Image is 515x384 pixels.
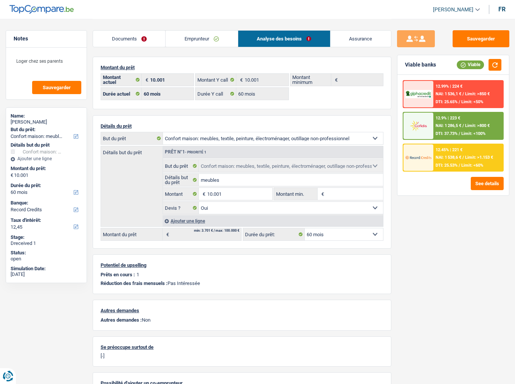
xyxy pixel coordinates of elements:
[331,74,340,86] span: €
[436,163,458,168] span: DTI: 25.53%
[101,146,163,155] label: Détails but du prêt
[11,217,81,223] label: Taux d'intérêt:
[163,160,199,172] label: But du prêt
[243,228,305,240] label: Durée du prêt:
[93,31,165,47] a: Documents
[11,172,13,178] span: €
[163,215,383,226] div: Ajouter une ligne
[32,81,81,94] button: Sauvegarder
[11,119,82,125] div: [PERSON_NAME]
[238,31,330,47] a: Analyse des besoins
[142,74,150,86] span: €
[101,353,383,359] p: [-]
[436,123,461,128] span: NAI: 1 286,5 €
[11,113,82,119] div: Name:
[11,156,82,161] div: Ajouter une ligne
[163,150,208,155] div: Prêt n°1
[436,147,462,152] div: 12.45% | 221 €
[163,228,171,240] span: €
[101,344,383,350] p: Se préoccupe surtout de
[101,132,163,144] label: But du prêt
[11,200,81,206] label: Banque:
[101,88,142,100] label: Durée actuel
[457,60,484,69] div: Viable
[101,272,135,277] p: Prêts en cours :
[11,234,82,240] div: Stage:
[137,272,139,277] p: 1
[461,163,483,168] span: Limit: <60%
[11,127,81,133] label: But du prêt:
[459,131,460,136] span: /
[318,188,326,200] span: €
[101,317,383,323] p: Non
[405,151,431,164] img: Record Credits
[427,3,480,16] a: [PERSON_NAME]
[436,131,458,136] span: DTI: 37.73%
[465,155,493,160] span: Limit: >1.153 €
[194,229,239,232] div: min: 3.701 € / max: 100.000 €
[11,271,82,277] div: [DATE]
[236,74,245,86] span: €
[101,228,163,240] label: Montant du prêt
[101,262,383,268] p: Potentiel de upselling
[43,85,71,90] span: Sauvegarder
[11,240,82,246] div: Dreceived 1
[101,280,168,286] span: Réduction des frais mensuels :
[11,142,82,148] div: Détails but du prêt
[465,123,490,128] span: Limit: >800 €
[101,317,142,323] span: Autres demandes :
[461,131,486,136] span: Limit: <100%
[195,74,236,86] label: Montant Y call
[436,155,461,160] span: NAI: 1 538,6 €
[11,183,81,189] label: Durée du prêt:
[163,174,199,186] label: Détails but du prêt
[462,155,464,160] span: /
[101,65,383,70] p: Montant du prêt
[274,188,318,200] label: Montant min.
[163,188,199,200] label: Montant
[498,6,506,13] div: fr
[405,62,436,68] div: Viable banks
[101,74,142,86] label: Montant actuel
[11,266,82,272] div: Simulation Date:
[14,36,79,42] h5: Notes
[405,119,431,132] img: Cofidis
[465,91,490,96] span: Limit: >850 €
[462,91,464,96] span: /
[185,150,206,154] span: - Priorité 1
[405,90,431,98] img: AlphaCredit
[453,30,509,47] button: Sauvegarder
[436,99,458,104] span: DTI: 25.65%
[11,166,81,172] label: Montant du prêt:
[166,31,237,47] a: Emprunteur
[101,123,383,129] p: Détails du prêt
[101,280,383,286] p: Pas Intéressée
[199,188,207,200] span: €
[330,31,391,47] a: Assurance
[436,84,462,89] div: 12.99% | 224 €
[101,308,383,313] p: Autres demandes
[9,5,74,14] img: TopCompare Logo
[461,99,483,104] span: Limit: <50%
[163,202,199,214] label: Devis ?
[436,91,461,96] span: NAI: 1 536,1 €
[11,250,82,256] div: Status:
[471,177,504,190] button: See details
[459,99,460,104] span: /
[195,88,236,100] label: Durée Y call
[290,74,331,86] label: Montant minimum
[11,256,82,262] div: open
[459,163,460,168] span: /
[433,6,473,13] span: [PERSON_NAME]
[462,123,464,128] span: /
[436,116,460,121] div: 12.9% | 223 €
